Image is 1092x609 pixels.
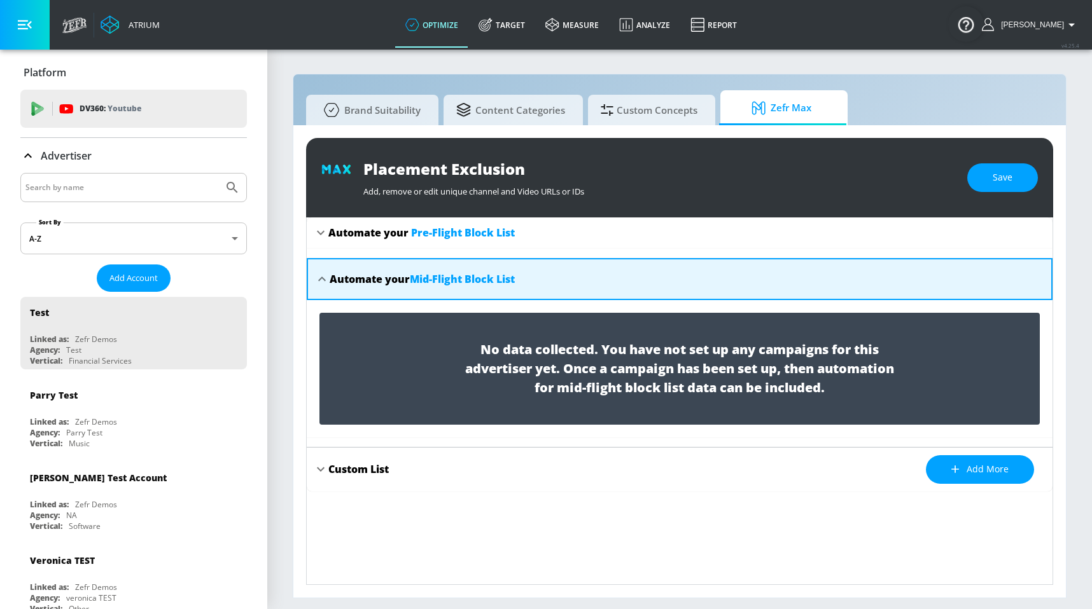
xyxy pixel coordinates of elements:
div: [PERSON_NAME] Test Account [30,472,167,484]
div: Test [30,306,49,318]
div: Advertiser [20,138,247,174]
div: Zefr Demos [75,582,117,592]
span: Add Account [109,271,158,285]
div: [PERSON_NAME] Test AccountLinked as:Zefr DemosAgency:NAVertical:Software [20,462,247,535]
div: Linked as: [30,334,69,345]
a: Analyze [609,2,680,48]
div: Parry TestLinked as:Zefr DemosAgency:Parry TestVertical:Music [20,380,247,452]
div: Veronica TEST [30,554,95,566]
p: Platform [24,65,66,79]
div: DV360: Youtube [20,90,247,128]
div: TestLinked as:Zefr DemosAgency:TestVertical:Financial Services [20,297,247,369]
a: Atrium [101,15,160,34]
div: Agency: [30,427,60,438]
span: Save [993,170,1012,186]
button: Open Resource Center [948,6,984,42]
span: Custom Concepts [601,95,697,125]
div: Agency: [30,510,60,521]
div: Parry Test [66,427,102,438]
div: Placement Exclusion [363,158,955,179]
div: Automate your [330,272,515,286]
div: Zefr Demos [75,416,117,427]
div: Linked as: [30,416,69,427]
label: Sort By [36,218,64,226]
div: Add, remove or edit unique channel and Video URLs or IDs [363,179,955,197]
div: Zefr Demos [75,334,117,345]
div: NA [66,510,77,521]
a: Report [680,2,747,48]
a: Target [468,2,535,48]
div: veronica TEST [66,592,116,603]
div: Parry Test [30,389,78,401]
span: Pre-Flight Block List [411,226,515,240]
div: Financial Services [69,355,132,366]
span: Mid-Flight Block List [410,272,515,286]
span: Brand Suitability [319,95,421,125]
a: optimize [395,2,468,48]
button: [PERSON_NAME] [982,17,1079,32]
p: DV360: [80,102,141,116]
div: Vertical: [30,355,62,366]
button: Add Account [97,264,171,292]
p: Advertiser [41,149,92,163]
a: measure [535,2,609,48]
span: No data collected. You have not set up any campaigns for this advertiser yet. Once a campaign has... [457,340,902,397]
button: Add more [926,455,1034,484]
span: v 4.25.4 [1061,42,1079,49]
div: Test [66,345,81,355]
div: Automate your [328,226,515,240]
button: Save [967,163,1038,192]
div: Custom ListAdd more [307,448,1053,491]
div: Music [69,438,90,449]
span: Add more [951,462,1009,477]
div: Linked as: [30,582,69,592]
div: Agency: [30,592,60,603]
div: Automate yourMid-Flight Block List [307,258,1053,300]
div: Zefr Demos [75,499,117,510]
div: A-Z [20,222,247,254]
p: Youtube [108,102,141,115]
span: Content Categories [456,95,565,125]
span: Zefr Max [733,93,830,123]
div: Custom List [328,462,389,476]
div: Vertical: [30,521,62,531]
div: Automate your Pre-Flight Block List [307,217,1053,248]
div: Software [69,521,101,531]
div: Linked as: [30,499,69,510]
span: login as: uyen.hoang@zefr.com [996,20,1064,29]
div: Atrium [123,19,160,31]
input: Search by name [25,179,218,196]
div: Agency: [30,345,60,355]
div: Platform [20,55,247,90]
div: Vertical: [30,438,62,449]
